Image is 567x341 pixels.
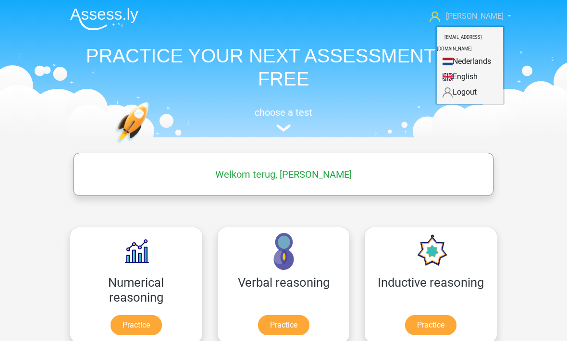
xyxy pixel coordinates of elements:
[111,315,162,335] a: Practice
[437,27,482,59] small: [EMAIL_ADDRESS][DOMAIN_NAME]
[62,107,505,118] h5: choose a test
[276,124,291,132] img: assessment
[446,12,504,21] span: [PERSON_NAME]
[437,69,503,85] a: English
[62,44,505,90] h1: PRACTICE YOUR NEXT ASSESSMENT FOR FREE
[115,102,186,189] img: practice
[62,107,505,132] a: choose a test
[437,54,503,69] a: Nederlands
[426,11,505,22] a: [PERSON_NAME]
[258,315,309,335] a: Practice
[405,315,456,335] a: Practice
[435,25,505,105] div: [PERSON_NAME]
[437,85,503,100] a: Logout
[78,169,489,180] h5: Welkom terug, [PERSON_NAME]
[70,8,138,30] img: Assessly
